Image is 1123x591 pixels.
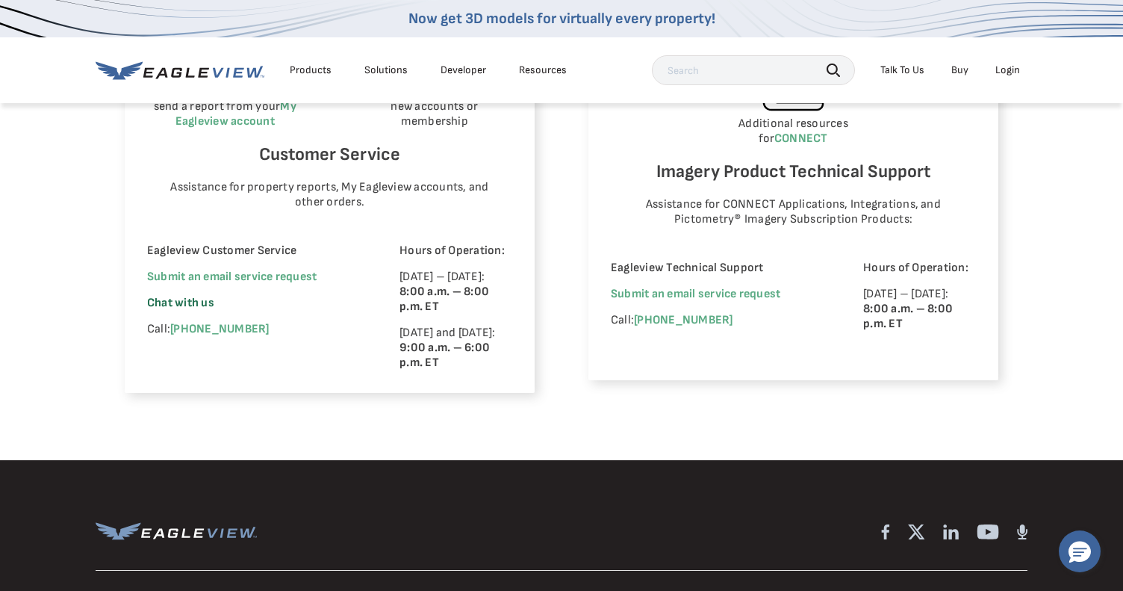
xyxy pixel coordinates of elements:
[611,287,780,301] a: Submit an email service request
[995,64,1020,77] div: Login
[357,84,513,129] p: Call for new accounts or membership
[408,10,715,28] a: Now get 3D models for virtually every property!
[147,296,214,310] span: Chat with us
[441,64,486,77] a: Developer
[611,158,976,186] h6: Imagery Product Technical Support
[399,326,512,371] p: [DATE] and [DATE]:
[147,244,358,259] p: Eagleview Customer Service
[774,131,828,146] a: CONNECT
[863,287,976,332] p: [DATE] – [DATE]:
[634,313,732,327] a: [PHONE_NUMBER]
[652,55,855,85] input: Search
[1059,530,1101,572] button: Hello, have a question? Let’s chat.
[162,180,498,210] p: Assistance for property reports, My Eagleview accounts, and other orders.
[399,244,512,259] p: Hours of Operation:
[147,140,512,169] h6: Customer Service
[880,64,924,77] div: Talk To Us
[611,117,976,146] p: Additional resources for
[626,197,962,227] p: Assistance for CONNECT Applications, Integrations, and Pictometry® Imagery Subscription Products:
[399,270,512,315] p: [DATE] – [DATE]:
[399,285,489,314] strong: 8:00 a.m. – 8:00 p.m. ET
[611,261,822,276] p: Eagleview Technical Support
[147,322,358,337] p: Call:
[863,261,976,276] p: Hours of Operation:
[170,322,269,336] a: [PHONE_NUMBER]
[863,302,953,331] strong: 8:00 a.m. – 8:00 p.m. ET
[147,84,303,129] p: Identify an address or re-send a report from your
[290,64,332,77] div: Products
[611,313,822,328] p: Call:
[175,99,296,129] a: My Eagleview account
[399,341,490,370] strong: 9:00 a.m. – 6:00 p.m. ET
[364,64,408,77] div: Solutions
[951,64,968,77] a: Buy
[147,270,317,284] a: Submit an email service request
[519,64,567,77] div: Resources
